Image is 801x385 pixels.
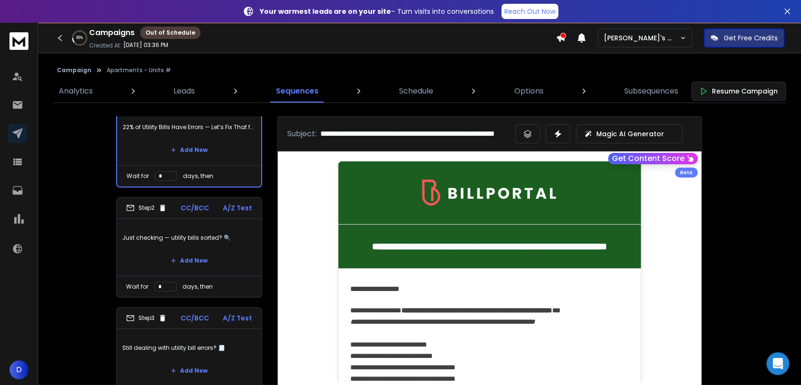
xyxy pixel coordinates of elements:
[675,168,698,178] div: Beta
[181,313,209,323] p: CC/BCC
[596,129,664,139] p: Magic AI Generator
[163,361,215,380] button: Add New
[9,360,28,379] button: D
[127,172,149,180] p: Wait for
[116,86,262,188] li: Step1CC/BCCA/Z Test22% of Utility Bills Have Errors — Let’s Fix That for You 🔍Add NewWait fordays...
[514,85,544,97] p: Options
[168,80,200,103] a: Leads
[619,80,684,103] a: Subsequences
[260,7,494,16] p: – Turn visits into conversations
[604,33,680,43] p: [PERSON_NAME]'s Workspace
[704,28,784,47] button: Get Free Credits
[116,197,262,298] li: Step2CC/BCCA/Z TestJust checking — utility bills sorted? 🔍Add NewWait fordays, then
[107,66,171,74] p: Apartments - Units #
[399,85,433,97] p: Schedule
[393,80,439,103] a: Schedule
[57,66,91,74] button: Campaign
[181,203,209,213] p: CC/BCC
[270,80,324,103] a: Sequences
[173,85,195,97] p: Leads
[126,204,167,212] div: Step 2
[576,124,683,143] button: Magic AI Generator
[122,225,256,251] p: Just checking — utility bills sorted? 🔍
[59,85,93,97] p: Analytics
[182,283,213,291] p: days, then
[9,32,28,50] img: logo
[163,141,215,160] button: Add New
[501,4,558,19] a: Reach Out Now
[223,313,252,323] p: A/Z Test
[276,85,319,97] p: Sequences
[53,80,99,103] a: Analytics
[260,7,391,16] strong: Your warmest leads are on your site
[692,82,786,101] button: Resume Campaign
[504,7,555,16] p: Reach Out Now
[89,42,121,49] p: Created At:
[766,352,789,375] div: Open Intercom Messenger
[122,335,256,361] p: Still dealing with utility bill errors? 🧾
[123,114,255,141] p: 22% of Utility Bills Have Errors — Let’s Fix That for You 🔍
[287,128,317,140] p: Subject:
[608,153,698,164] button: Get Content Score
[126,314,167,322] div: Step 3
[509,80,549,103] a: Options
[163,251,215,270] button: Add New
[123,41,168,49] p: [DATE] 03:36 PM
[624,85,678,97] p: Subsequences
[140,27,200,39] div: Out of Schedule
[89,27,135,38] h1: Campaigns
[126,283,148,291] p: Wait for
[223,203,252,213] p: A/Z Test
[183,172,213,180] p: days, then
[76,35,83,41] p: 89 %
[724,33,778,43] p: Get Free Credits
